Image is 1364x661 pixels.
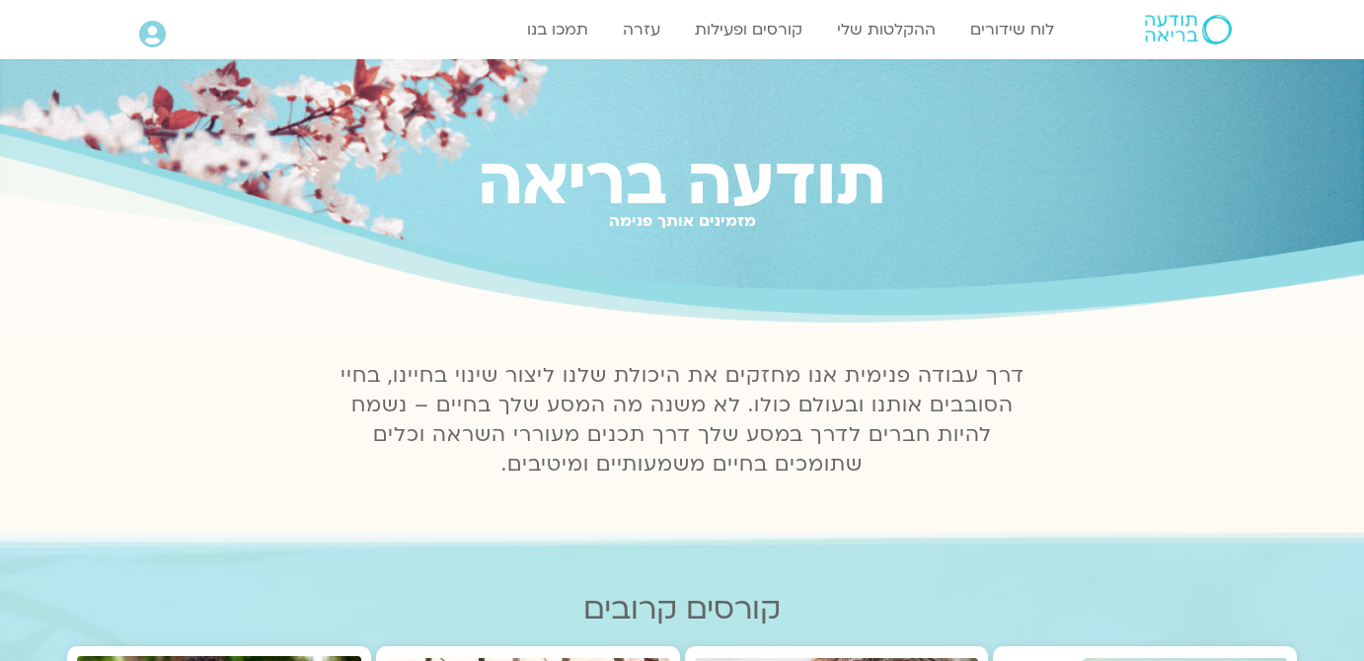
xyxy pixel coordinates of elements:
p: דרך עבודה פנימית אנו מחזקים את היכולת שלנו ליצור שינוי בחיינו, בחיי הסובבים אותנו ובעולם כולו. לא... [329,361,1035,479]
a: לוח שידורים [960,11,1064,48]
a: תמכו בנו [517,11,598,48]
img: תודעה בריאה [1145,15,1232,44]
h2: קורסים קרובים [67,592,1297,626]
a: עזרה [613,11,670,48]
a: קורסים ופעילות [685,11,812,48]
a: ההקלטות שלי [827,11,946,48]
